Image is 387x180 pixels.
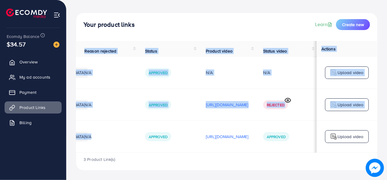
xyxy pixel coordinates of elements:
[84,70,91,76] span: N/A
[206,133,249,140] p: [URL][DOMAIN_NAME]
[19,120,32,126] span: Billing
[19,104,46,110] span: Product Links
[19,89,36,95] span: Payment
[267,134,286,139] span: Approved
[206,48,233,54] span: Product video
[5,101,62,114] a: Product Links
[267,102,284,107] span: Rejected
[206,101,249,108] p: [URL][DOMAIN_NAME]
[6,8,47,18] img: logo
[338,69,364,76] p: Upload video
[53,42,59,48] img: image
[149,134,168,139] span: Approved
[315,21,334,28] a: Learn
[19,59,38,65] span: Overview
[84,134,91,140] span: N/A
[342,22,364,28] span: Create new
[149,102,168,107] span: Approved
[84,102,91,108] span: N/A
[330,133,338,140] img: logo
[19,74,50,80] span: My ad accounts
[263,48,287,54] span: Status video
[321,46,336,52] span: Actions
[83,21,135,29] h4: Your product links
[7,40,25,49] span: $34.57
[263,70,270,76] div: N/A
[53,12,60,19] img: menu
[84,48,116,54] span: Reason rejected
[149,70,168,75] span: Approved
[7,33,39,39] span: Ecomdy Balance
[338,101,364,108] p: Upload video
[336,19,370,30] button: Create new
[330,101,338,108] img: logo
[330,69,338,76] img: logo
[5,71,62,83] a: My ad accounts
[5,117,62,129] a: Billing
[5,86,62,98] a: Payment
[206,70,249,76] div: N/A
[338,133,364,140] p: Upload video
[145,48,157,54] span: Status
[83,156,115,162] span: 3 Product Link(s)
[366,159,384,177] img: image
[5,56,62,68] a: Overview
